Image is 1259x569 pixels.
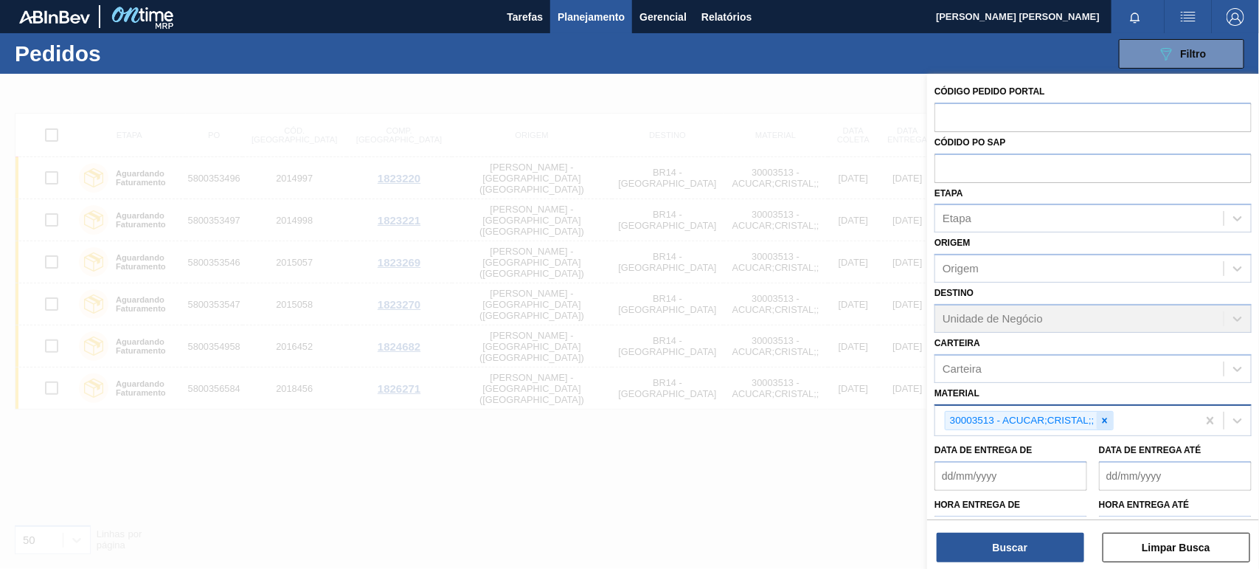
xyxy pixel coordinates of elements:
img: TNhmsLtSVTkK8tSr43FrP2fwEKptu5GPRR3wAAAABJRU5ErkJggg== [19,10,90,24]
div: Etapa [943,213,971,225]
label: Etapa [934,188,963,199]
label: Material [934,388,979,399]
span: Relatórios [701,8,752,26]
label: Código Pedido Portal [934,86,1045,97]
img: userActions [1179,8,1197,26]
input: dd/mm/yyyy [934,461,1087,491]
input: dd/mm/yyyy [1099,461,1252,491]
label: Carteira [934,338,980,348]
span: Gerencial [639,8,687,26]
img: Logout [1227,8,1244,26]
h1: Pedidos [15,45,231,62]
label: Hora entrega de [934,494,1087,516]
button: Notificações [1111,7,1159,27]
label: Códido PO SAP [934,137,1006,148]
div: Origem [943,263,979,275]
span: Planejamento [558,8,625,26]
label: Hora entrega até [1099,494,1252,516]
div: Carteira [943,362,982,375]
label: Data de Entrega de [934,445,1033,455]
label: Destino [934,288,974,298]
span: Filtro [1181,48,1207,60]
button: Filtro [1119,39,1244,69]
label: Data de Entrega até [1099,445,1201,455]
span: Tarefas [507,8,543,26]
label: Origem [934,238,971,248]
div: 30003513 - ACUCAR;CRISTAL;; [946,412,1097,430]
